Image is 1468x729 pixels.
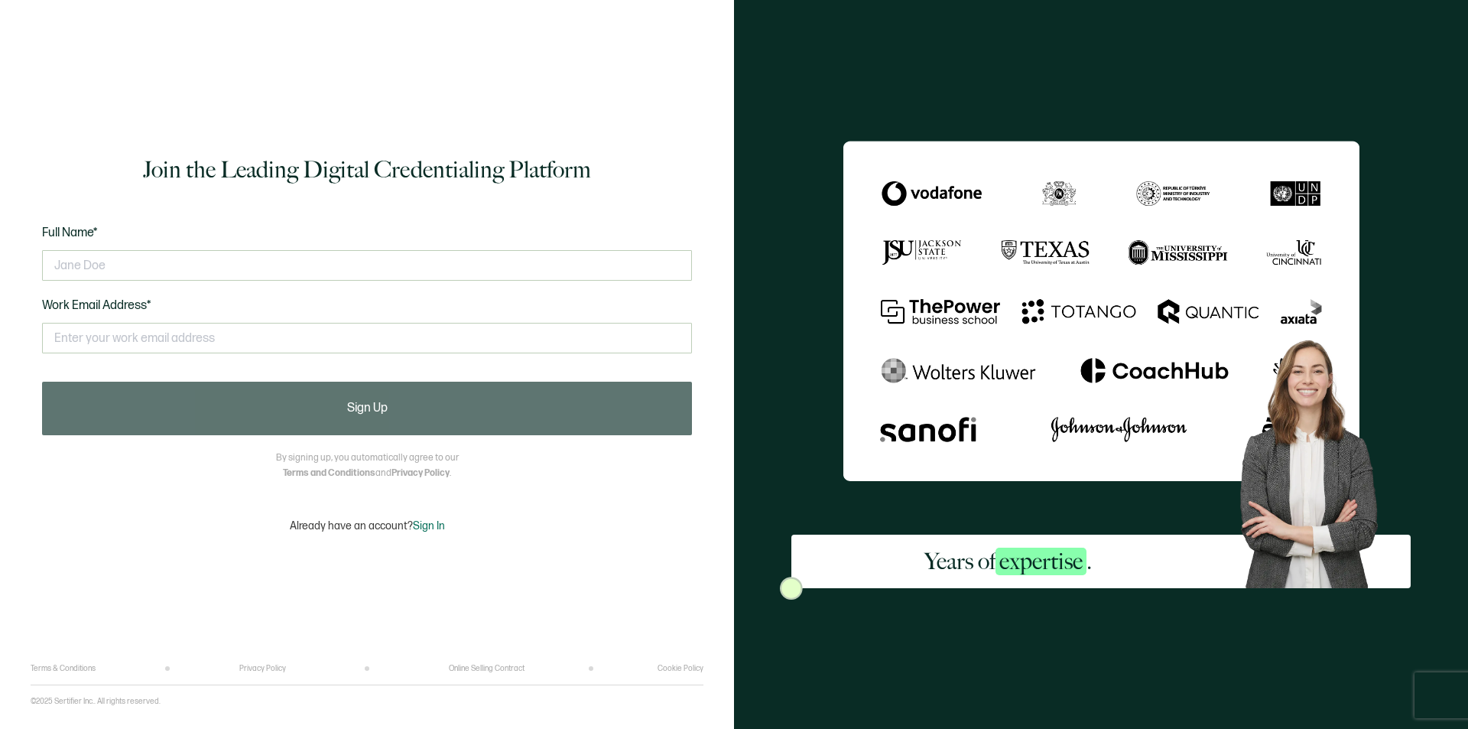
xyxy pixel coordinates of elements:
[347,402,388,415] span: Sign Up
[290,519,445,532] p: Already have an account?
[1225,327,1411,588] img: Sertifier Signup - Years of <span class="strong-h">expertise</span>. Hero
[276,451,459,481] p: By signing up, you automatically agree to our and .
[42,250,692,281] input: Jane Doe
[449,664,525,673] a: Online Selling Contract
[31,697,161,706] p: ©2025 Sertifier Inc.. All rights reserved.
[42,226,98,240] span: Full Name*
[143,155,591,185] h1: Join the Leading Digital Credentialing Platform
[31,664,96,673] a: Terms & Conditions
[239,664,286,673] a: Privacy Policy
[843,141,1359,481] img: Sertifier Signup - Years of <span class="strong-h">expertise</span>.
[42,298,151,313] span: Work Email Address*
[924,546,1092,577] h2: Years of .
[283,467,375,479] a: Terms and Conditions
[780,577,803,600] img: Sertifier Signup
[658,664,703,673] a: Cookie Policy
[391,467,450,479] a: Privacy Policy
[42,323,692,353] input: Enter your work email address
[995,548,1086,575] span: expertise
[413,519,445,532] span: Sign In
[42,382,692,435] button: Sign Up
